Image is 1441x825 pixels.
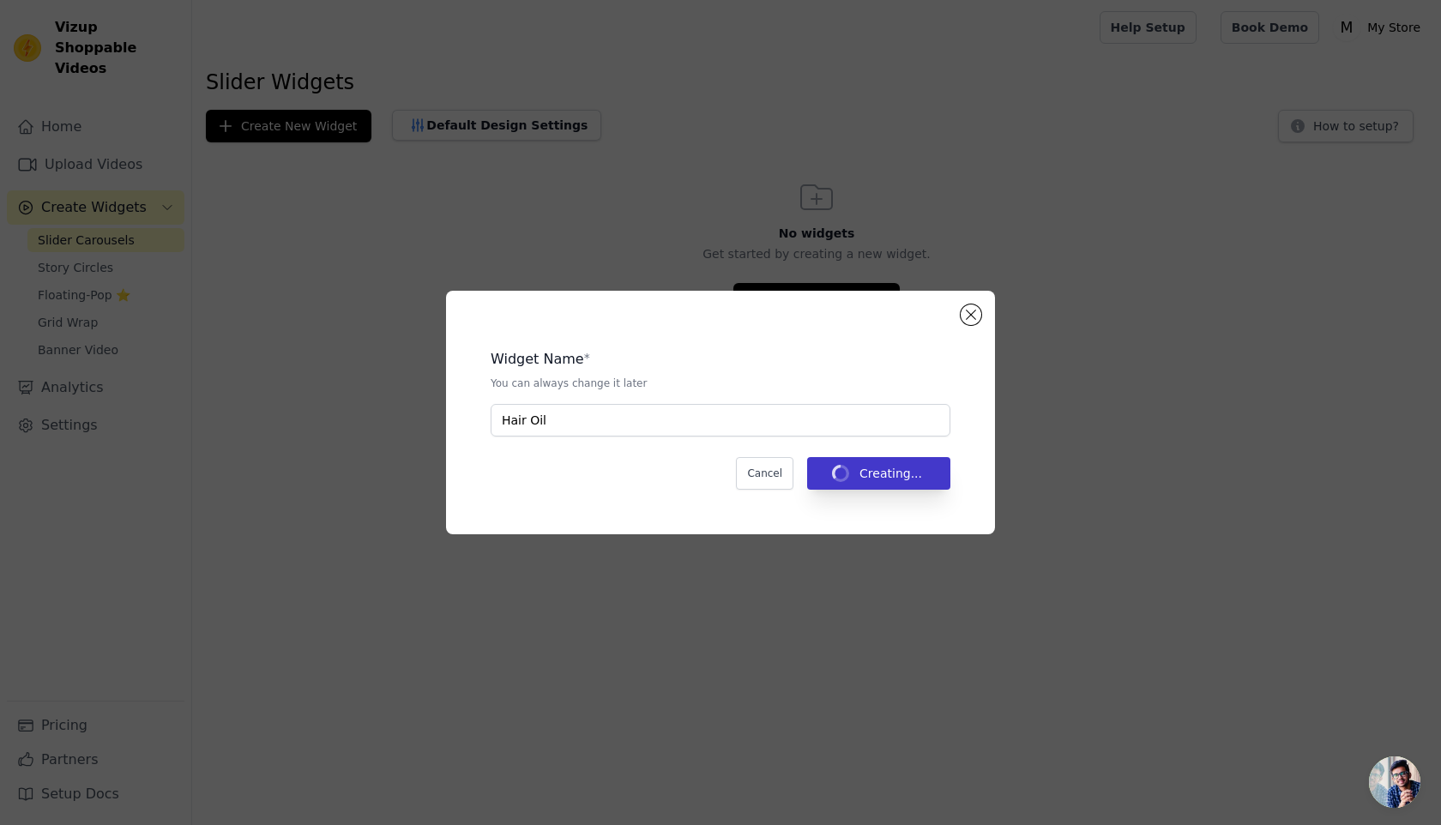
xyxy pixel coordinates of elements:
[491,349,584,370] legend: Widget Name
[491,376,950,390] p: You can always change it later
[736,457,793,490] button: Cancel
[1369,756,1420,808] a: Open chat
[961,304,981,325] button: Close modal
[807,457,950,490] button: Creating...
